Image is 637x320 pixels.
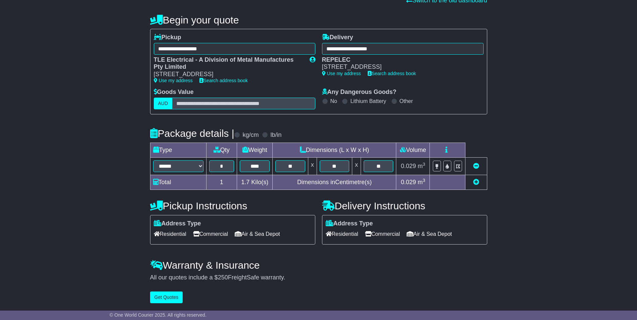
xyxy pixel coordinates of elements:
[154,34,181,41] label: Pickup
[326,229,358,239] span: Residential
[237,175,273,190] td: Kilo(s)
[352,157,361,175] td: x
[154,229,186,239] span: Residential
[150,274,487,281] div: All our quotes include a $ FreightSafe warranty.
[199,78,248,83] a: Search address book
[418,179,425,185] span: m
[235,229,280,239] span: Air & Sea Depot
[273,143,396,157] td: Dimensions (L x W x H)
[401,179,416,185] span: 0.029
[473,163,479,169] a: Remove this item
[308,157,317,175] td: x
[150,128,234,139] h4: Package details |
[206,143,237,157] td: Qty
[400,98,413,104] label: Other
[418,163,425,169] span: m
[322,63,477,71] div: [STREET_ADDRESS]
[326,220,373,227] label: Address Type
[368,71,416,76] a: Search address book
[322,200,487,211] h4: Delivery Instructions
[150,143,206,157] td: Type
[154,56,303,71] div: TLE Electrical - A Division of Metal Manufactures Pty Limited
[109,312,207,318] span: © One World Courier 2025. All rights reserved.
[237,143,273,157] td: Weight
[401,163,416,169] span: 0.029
[396,143,430,157] td: Volume
[423,178,425,183] sup: 3
[322,34,353,41] label: Delivery
[322,71,361,76] a: Use my address
[241,179,249,185] span: 1.7
[423,162,425,167] sup: 3
[150,200,315,211] h4: Pickup Instructions
[365,229,400,239] span: Commercial
[154,220,201,227] label: Address Type
[218,274,228,281] span: 250
[154,71,303,78] div: [STREET_ADDRESS]
[270,131,281,139] label: lb/in
[150,291,183,303] button: Get Quotes
[242,131,259,139] label: kg/cm
[150,260,487,271] h4: Warranty & Insurance
[322,89,397,96] label: Any Dangerous Goods?
[206,175,237,190] td: 1
[330,98,337,104] label: No
[154,89,194,96] label: Goods Value
[473,179,479,185] a: Add new item
[193,229,228,239] span: Commercial
[154,98,173,109] label: AUD
[322,56,477,64] div: REPELEC
[154,78,193,83] a: Use my address
[407,229,452,239] span: Air & Sea Depot
[350,98,386,104] label: Lithium Battery
[273,175,396,190] td: Dimensions in Centimetre(s)
[150,14,487,25] h4: Begin your quote
[150,175,206,190] td: Total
